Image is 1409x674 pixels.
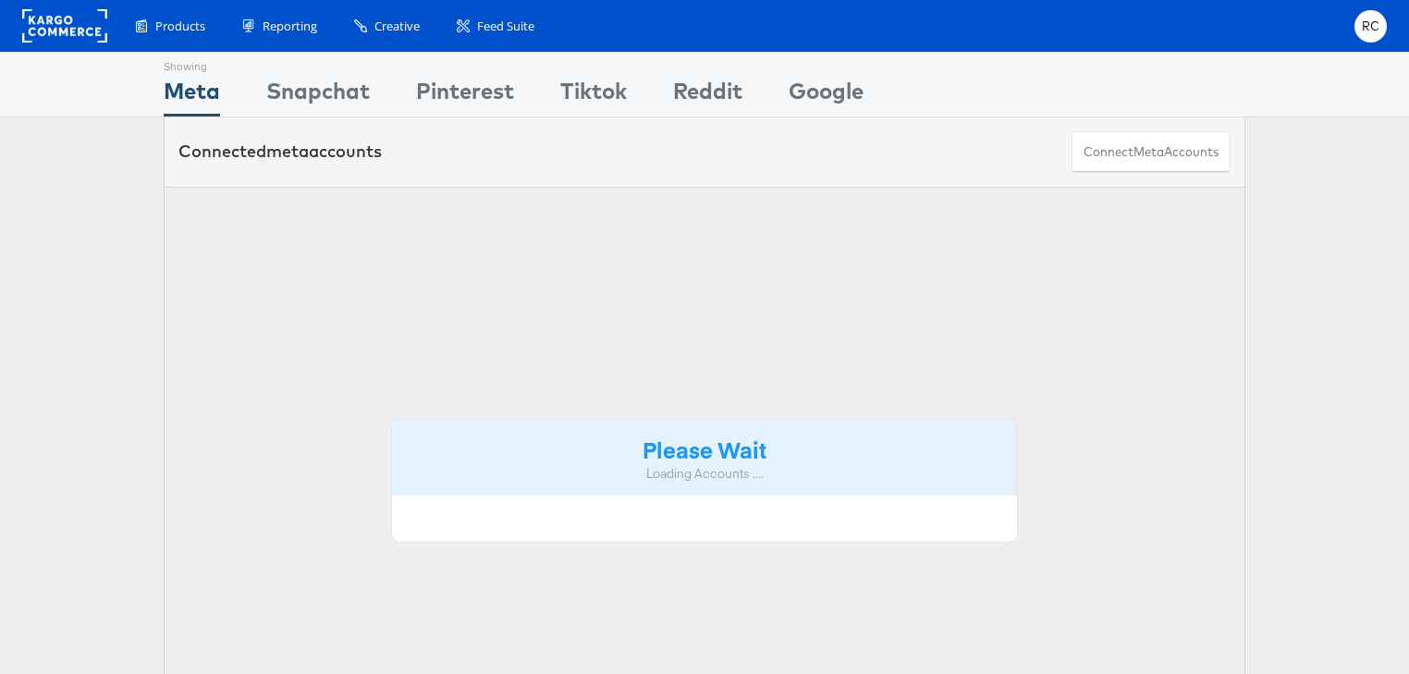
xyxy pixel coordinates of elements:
[155,18,205,35] span: Products
[266,75,370,116] div: Snapchat
[406,465,1003,483] div: Loading Accounts ....
[477,18,534,35] span: Feed Suite
[643,434,766,464] strong: Please Wait
[1072,131,1231,173] button: ConnectmetaAccounts
[560,75,627,116] div: Tiktok
[266,141,309,162] span: meta
[263,18,317,35] span: Reporting
[673,75,742,116] div: Reddit
[1362,20,1380,32] span: RC
[789,75,864,116] div: Google
[164,75,220,116] div: Meta
[1133,143,1164,161] span: meta
[416,75,514,116] div: Pinterest
[374,18,420,35] span: Creative
[164,53,220,75] div: Showing
[178,140,382,164] div: Connected accounts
